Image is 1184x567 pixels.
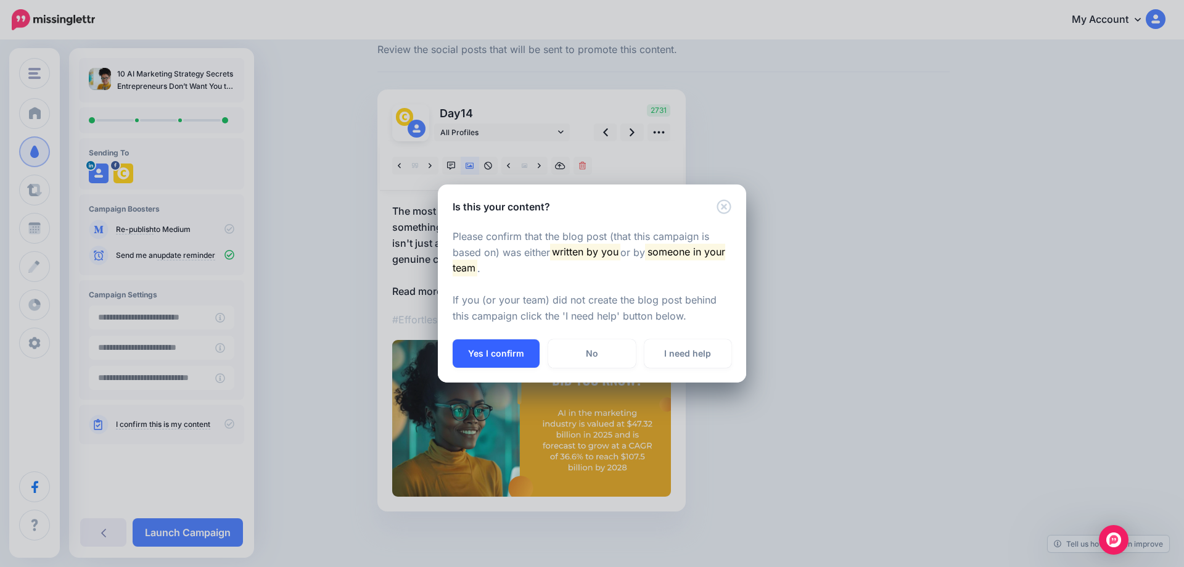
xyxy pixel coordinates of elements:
[453,199,550,214] h5: Is this your content?
[1099,525,1128,555] div: Open Intercom Messenger
[717,199,731,215] button: Close
[453,229,731,325] p: Please confirm that the blog post (that this campaign is based on) was either or by . If you (or ...
[453,244,725,276] mark: someone in your team
[548,339,635,368] a: No
[644,339,731,368] a: I need help
[550,244,620,260] mark: written by you
[453,339,540,368] button: Yes I confirm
